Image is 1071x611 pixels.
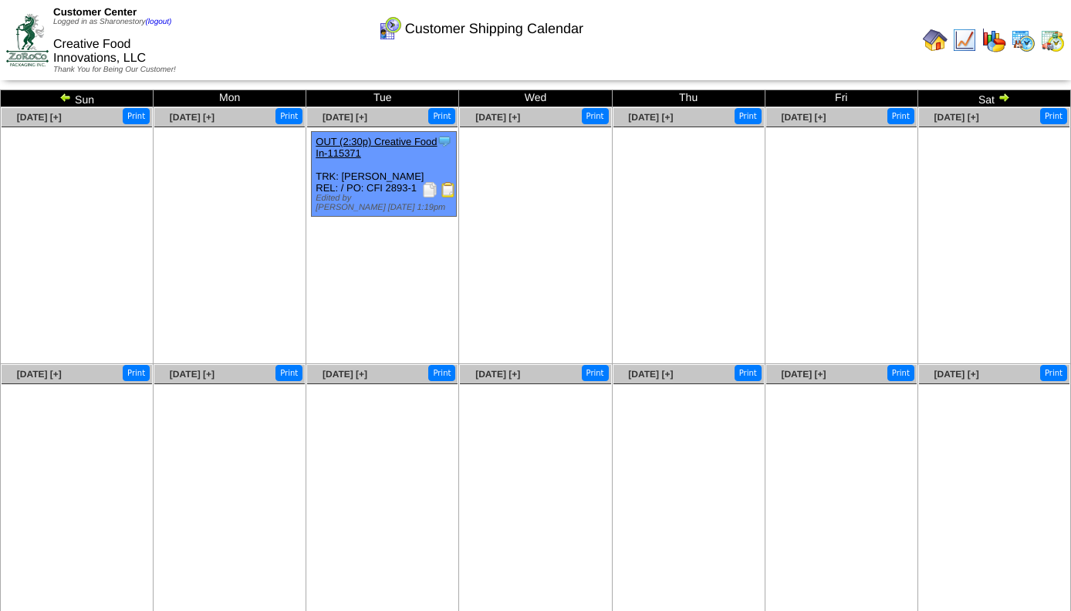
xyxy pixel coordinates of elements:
td: Mon [154,90,306,107]
td: Wed [459,90,612,107]
button: Print [123,365,150,381]
a: [DATE] [+] [934,112,979,123]
div: Edited by [PERSON_NAME] [DATE] 1:19pm [316,194,455,212]
a: OUT (2:30p) Creative Food In-115371 [316,136,437,159]
img: graph.gif [981,28,1006,52]
img: home.gif [923,28,948,52]
span: Thank You for Being Our Customer! [53,66,176,74]
img: Packing Slip [422,182,438,197]
img: calendarprod.gif [1011,28,1036,52]
a: [DATE] [+] [17,369,62,380]
a: [DATE] [+] [934,369,979,380]
img: Tooltip [437,133,452,149]
a: [DATE] [+] [781,369,826,380]
button: Print [123,108,150,124]
span: Creative Food Innovations, LLC [53,38,146,65]
img: line_graph.gif [952,28,977,52]
td: Tue [306,90,459,107]
td: Thu [612,90,765,107]
button: Print [275,108,302,124]
button: Print [582,108,609,124]
span: Customer Shipping Calendar [405,21,583,37]
a: [DATE] [+] [323,369,367,380]
span: Logged in as Sharonestory [53,18,171,26]
button: Print [887,108,914,124]
img: ZoRoCo_Logo(Green%26Foil)%20jpg.webp [6,14,49,66]
img: Bill of Lading [441,182,456,197]
button: Print [582,365,609,381]
a: [DATE] [+] [475,369,520,380]
td: Sun [1,90,154,107]
button: Print [275,365,302,381]
span: Customer Center [53,6,137,18]
img: calendarcustomer.gif [377,16,402,41]
button: Print [428,365,455,381]
td: Fri [765,90,917,107]
a: [DATE] [+] [170,369,215,380]
img: arrowleft.gif [59,91,72,103]
button: Print [735,108,762,124]
td: Sat [917,90,1070,107]
a: [DATE] [+] [781,112,826,123]
button: Print [1040,365,1067,381]
a: [DATE] [+] [323,112,367,123]
a: (logout) [146,18,172,26]
img: arrowright.gif [998,91,1010,103]
a: [DATE] [+] [170,112,215,123]
button: Print [1040,108,1067,124]
button: Print [887,365,914,381]
div: TRK: [PERSON_NAME] REL: / PO: CFI 2893-1 [312,132,456,217]
button: Print [735,365,762,381]
a: [DATE] [+] [475,112,520,123]
button: Print [428,108,455,124]
a: [DATE] [+] [628,369,673,380]
a: [DATE] [+] [17,112,62,123]
img: calendarinout.gif [1040,28,1065,52]
a: [DATE] [+] [628,112,673,123]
